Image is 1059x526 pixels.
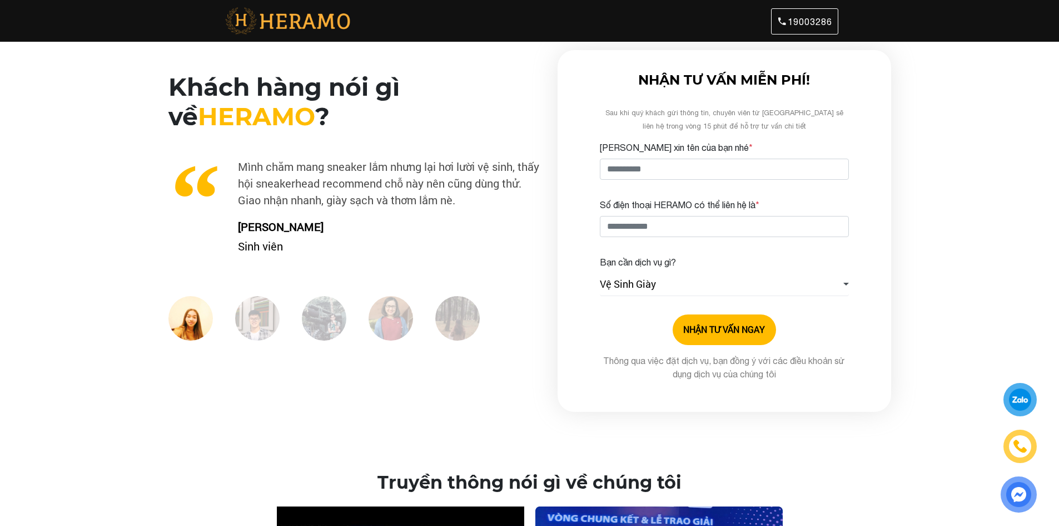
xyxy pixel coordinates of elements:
[230,238,540,254] p: Sinh viên
[168,72,540,131] h2: Khách hàng nói gì về ?
[22,472,1037,493] h2: Truyền thông nói gì về chúng tôi
[168,296,213,341] img: Heramo-giat-giay-ve-sinh-giay-danh-gia-nguyen.jpg
[235,296,280,341] img: Heramo-giat-giay-ve-sinh-giay-danh-gia-lan.jpg
[600,198,759,212] label: Số điện thoại HERAMO có thể liên hệ là
[230,218,540,235] p: [PERSON_NAME]
[603,356,845,379] span: Thông qua việc đặt dịch vụ, bạn đồng ý với các điều khoản sử dụng dịch vụ của chúng tôi
[600,141,753,154] label: [PERSON_NAME] xin tên của bạn nhé
[1005,431,1035,461] a: phone-icon
[600,72,849,89] h3: NHẬN TƯ VẤN MIỄN PHÍ!
[302,296,346,341] img: Heramo-giat-giay-ve-sinh-giay-danh-gia-steven.jpg
[1013,440,1027,453] img: phone-icon
[605,109,843,130] span: Sau khi quý khách gửi thông tin, chuyên viên từ [GEOGRAPHIC_DATA] sẽ liên hệ trong vòng 15 phút đ...
[771,8,838,35] a: 19003286
[673,314,776,345] button: NHẬN TƯ VẤN NGAY
[600,277,656,292] span: Vệ Sinh Giày
[221,7,354,36] img: heramo_logo_with_text.png
[198,101,315,131] span: HERAMO
[168,158,540,208] p: Mình chăm mang sneaker lắm nhưng lại hơi lười vệ sinh, thấy hội sneakerhead recommend chỗ này nên...
[369,296,413,341] img: Heramo-giat-giay-ve-sinh-giay-danh-gia-oanh1.jpg
[600,255,676,269] label: Bạn cần dịch vụ gì?
[435,296,480,341] img: Heramo-giat-giay-ve-sinh-giay-danh-gia-oanh.jpg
